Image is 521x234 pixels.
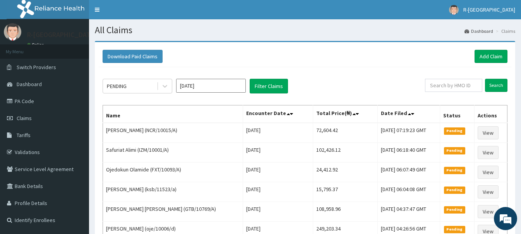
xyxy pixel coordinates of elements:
td: [DATE] [243,143,313,163]
th: Name [103,105,243,123]
img: User Image [449,5,459,15]
th: Total Price(₦) [313,105,377,123]
input: Search [485,79,507,92]
th: Status [440,105,475,123]
th: Date Filed [377,105,440,123]
td: [DATE] 04:37:47 GMT [377,202,440,222]
input: Search by HMO ID [425,79,482,92]
a: View [478,126,499,139]
td: [DATE] 07:19:23 GMT [377,123,440,143]
td: [DATE] [243,202,313,222]
th: Encounter Date [243,105,313,123]
td: 15,795.37 [313,182,377,202]
span: Pending [444,147,465,154]
span: Pending [444,226,465,233]
input: Select Month and Year [176,79,246,93]
span: Claims [17,115,32,122]
td: Ojedokun Olamide (FXT/10093/A) [103,163,243,182]
td: [DATE] [243,182,313,202]
span: Pending [444,167,465,174]
span: Tariffs [17,132,31,139]
td: Safuriat Alimi (IZM/10001/A) [103,143,243,163]
td: [DATE] [243,123,313,143]
td: 108,958.96 [313,202,377,222]
a: View [478,205,499,218]
button: Filter Claims [250,79,288,93]
a: View [478,166,499,179]
td: [DATE] 06:18:40 GMT [377,143,440,163]
a: Dashboard [464,28,493,34]
td: [PERSON_NAME] (NCR/10015/A) [103,123,243,143]
td: [DATE] [243,163,313,182]
a: Add Claim [475,50,507,63]
td: 72,604.42 [313,123,377,143]
img: User Image [4,23,21,41]
th: Actions [474,105,507,123]
span: Pending [444,187,465,193]
span: Pending [444,206,465,213]
span: Dashboard [17,81,42,88]
a: View [478,146,499,159]
td: 24,412.92 [313,163,377,182]
span: R-[GEOGRAPHIC_DATA] [463,6,515,13]
div: PENDING [107,82,127,90]
td: [PERSON_NAME] (ksb/11523/a) [103,182,243,202]
button: Download Paid Claims [103,50,163,63]
li: Claims [494,28,515,34]
td: 102,426.12 [313,143,377,163]
a: Online [27,42,46,47]
h1: All Claims [95,25,515,35]
td: [PERSON_NAME] [PERSON_NAME] (GTB/10769/A) [103,202,243,222]
td: [DATE] 06:04:08 GMT [377,182,440,202]
span: Pending [444,127,465,134]
td: [DATE] 06:07:49 GMT [377,163,440,182]
a: View [478,185,499,198]
span: Switch Providers [17,64,56,71]
p: R-[GEOGRAPHIC_DATA] [27,31,97,38]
